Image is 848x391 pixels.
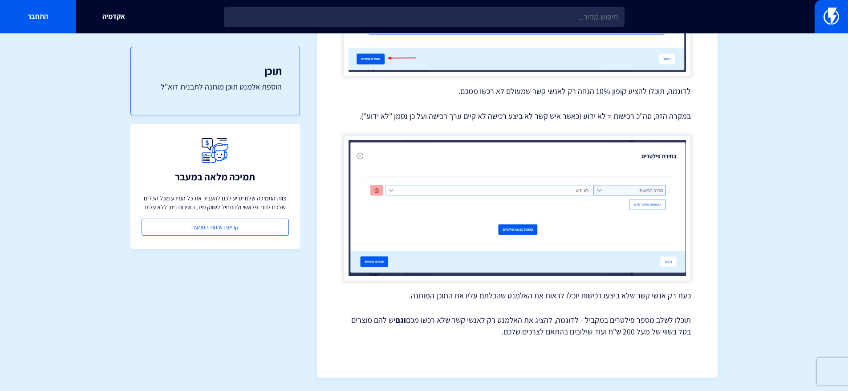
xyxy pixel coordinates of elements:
[224,7,625,27] input: חיפוש מהיר...
[149,65,282,77] h3: תוכן
[142,219,289,236] a: קביעת שיחת הטמעה
[149,81,282,93] a: הוספת אלמנט תוכן מותנה לתבנית דוא"ל
[395,315,406,325] strong: וגם
[175,171,255,182] h3: תמיכה מלאה במעבר
[344,314,691,337] p: תוכלו לשלב מספר פילטרים במקביל - לדוגמה, להציג את האלמנט רק לאנשי קשר שלא רכשו מכם יש להם מוצרים ...
[344,290,691,301] p: כעת רק אנשי קשר שלא ביצעו רכישות יוכלו לראות את האלמנט שהכלתם עליו את התוכן המותנה.
[344,86,691,97] p: לדוגמה, תוכלו להציע קופון 10% הנחה רק לאנשי קשר שמעולם לא רכשו ממכם.
[344,110,691,122] p: במקרה הזה, סה"כ רכישות = לא ידוע (כאשר איש קשר לא ביצע רכישה לא קיים ערך רכישה ועל כן נסמן "לא יד...
[142,194,289,212] p: צוות התמיכה שלנו יסייע לכם להעביר את כל המידע מכל הכלים שלכם לתוך פלאשי ולהתחיל לשווק מיד, השירות...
